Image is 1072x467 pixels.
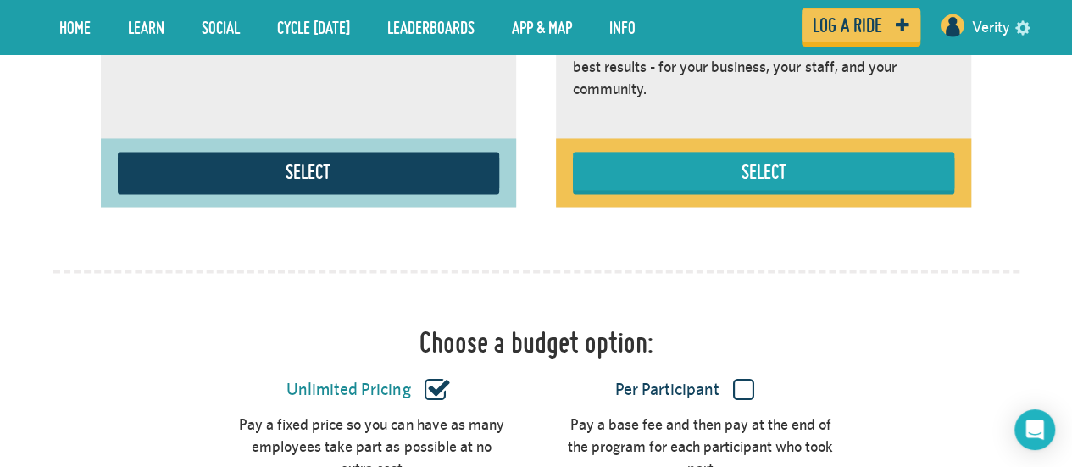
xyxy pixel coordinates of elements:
[813,18,882,33] span: Log a ride
[1014,409,1055,450] div: Open Intercom Messenger
[972,7,1010,47] a: Verity
[939,12,966,39] img: User profile image
[499,6,585,48] a: App & Map
[419,325,653,359] h1: Choose a budget option:
[551,378,819,400] label: Per Participant
[1015,19,1030,35] a: settings drop down toggle
[189,6,253,48] a: Social
[234,378,502,400] label: Unlimited Pricing
[47,6,103,48] a: Home
[264,6,363,48] a: Cycle [DATE]
[597,6,648,48] a: Info
[118,152,499,190] button: Select
[375,6,487,48] a: Leaderboards
[573,152,954,190] button: Select
[802,8,920,42] a: Log a ride
[115,6,177,48] a: LEARN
